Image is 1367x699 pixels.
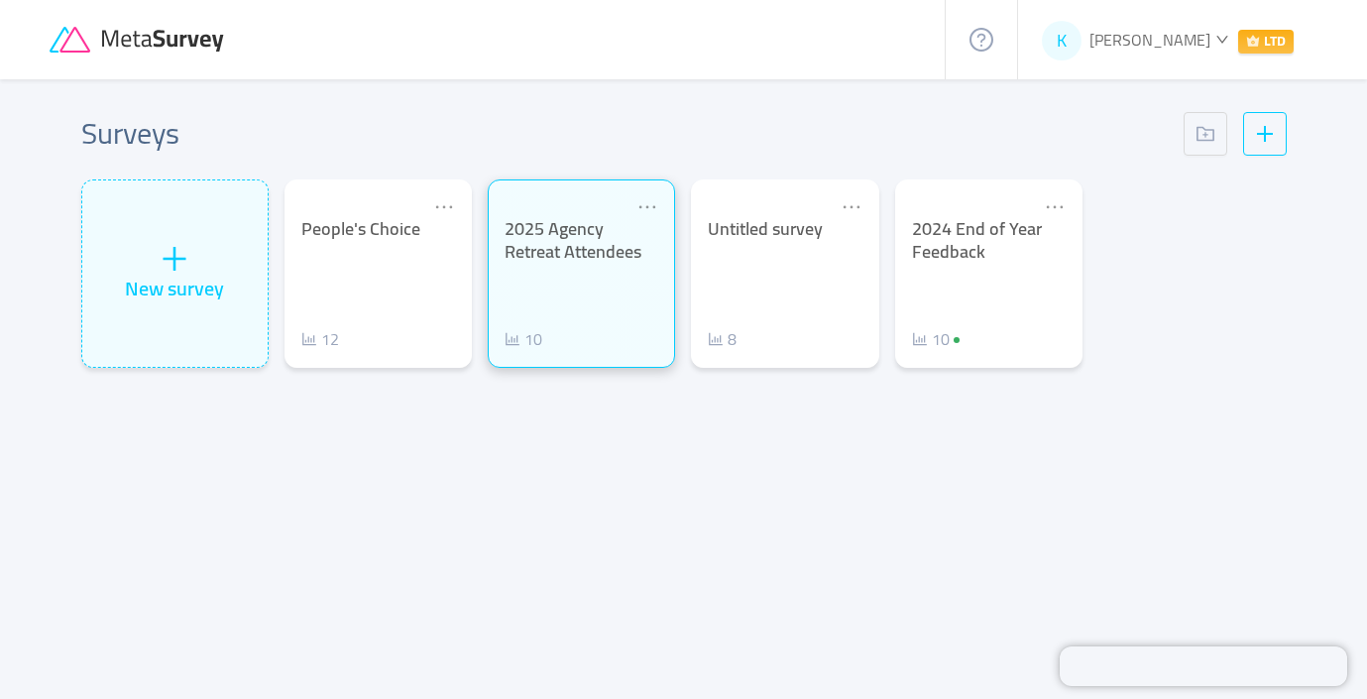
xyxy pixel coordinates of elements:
[1215,33,1228,46] i: icon: down
[301,218,455,241] div: People's Choice
[912,218,1066,263] div: 2024 End of Year Feedback
[301,331,317,347] i: icon: bar-chart
[841,196,862,218] i: icon: ellipsis
[301,327,339,351] a: icon: bar-chart12
[1060,646,1347,686] iframe: Chatra live chat
[895,179,1082,368] a: 2024 End of Year Feedbackicon: bar-chart10
[932,324,950,354] span: 10
[1184,112,1227,156] button: icon: folder-add
[321,324,339,354] span: 12
[81,179,269,368] div: icon: plusNew survey
[708,218,861,241] div: Untitled survey
[125,274,224,303] div: New survey
[969,28,993,52] i: icon: question-circle
[433,196,455,218] i: icon: ellipsis
[1044,196,1066,218] i: icon: ellipsis
[505,327,542,351] a: icon: bar-chart10
[524,324,542,354] span: 10
[708,327,737,351] a: icon: bar-chart8
[285,179,472,368] a: People's Choiceicon: bar-chart12
[505,218,658,263] div: 2025 Agency Retreat Attendees
[636,196,658,218] i: icon: ellipsis
[691,179,878,368] a: Untitled surveyicon: bar-chart8
[505,331,520,347] i: icon: bar-chart
[912,331,928,347] i: icon: bar-chart
[81,111,179,156] h2: Surveys
[1238,30,1294,54] span: LTD
[1246,34,1260,48] i: icon: crown
[1089,25,1210,55] span: [PERSON_NAME]
[1057,21,1067,60] span: K
[912,327,968,351] a: icon: bar-chart10
[708,331,724,347] i: icon: bar-chart
[728,324,737,354] span: 8
[1243,112,1287,156] button: icon: plus
[488,179,675,368] a: 2025 Agency Retreat Attendeesicon: bar-chart10
[160,244,189,274] i: icon: plus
